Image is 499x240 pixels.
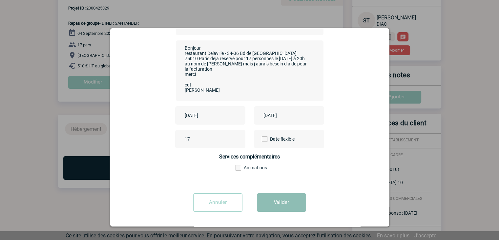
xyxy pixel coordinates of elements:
h4: Services complémentaires [176,154,323,160]
input: Annuler [193,193,242,212]
textarea: Bonjour, restaurant Delaville - 34-36 Bd de [GEOGRAPHIC_DATA], 75010 Paris deja reservé pour 17 p... [183,44,313,96]
button: Valider [257,193,306,212]
label: Animations [236,165,271,170]
label: Date flexible [262,130,284,148]
input: Date de début [183,111,228,120]
input: Nombre de participants [183,135,245,143]
input: Date de fin [262,111,307,120]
